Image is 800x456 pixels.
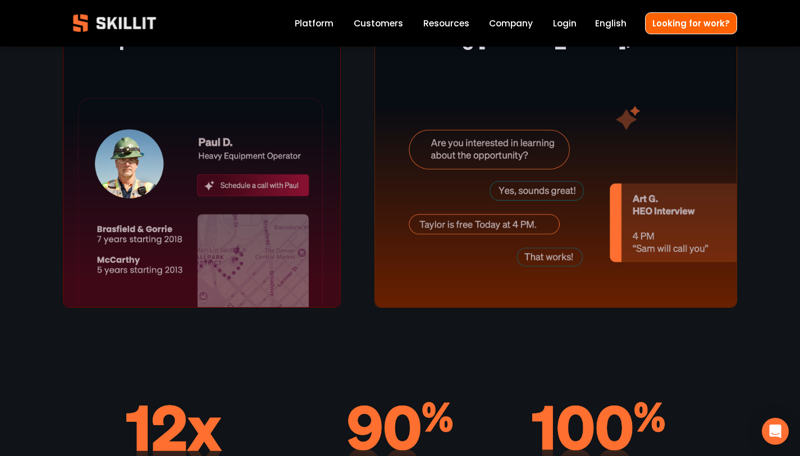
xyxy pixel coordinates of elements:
a: Looking for work? [645,12,737,34]
a: Company [489,16,533,31]
a: Customers [354,16,403,31]
a: folder dropdown [423,16,469,31]
div: Open Intercom Messenger [762,418,789,445]
a: Platform [295,16,333,31]
img: Skillit [63,6,166,40]
a: Login [553,16,577,31]
span: Resources [423,17,469,30]
div: language picker [595,16,627,31]
span: English [595,17,627,30]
